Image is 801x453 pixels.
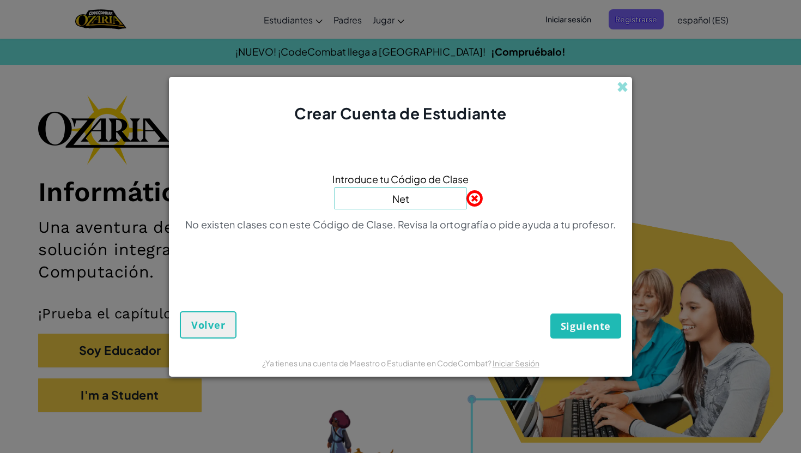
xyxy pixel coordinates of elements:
button: Volver [180,311,236,339]
button: Siguiente [550,313,621,339]
span: Siguiente [561,319,611,333]
span: Crear Cuenta de Estudiante [294,104,507,123]
span: Introduce tu Código de Clase [332,171,469,187]
span: ¿Ya tienes una cuenta de Maestro o Estudiante en CodeCombat? [262,358,493,368]
span: Volver [191,318,225,331]
p: No existen clases con este Código de Clase. Revisa la ortografía o pide ayuda a tu profesor. [185,218,616,231]
a: Iniciar Sesión [493,358,539,368]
